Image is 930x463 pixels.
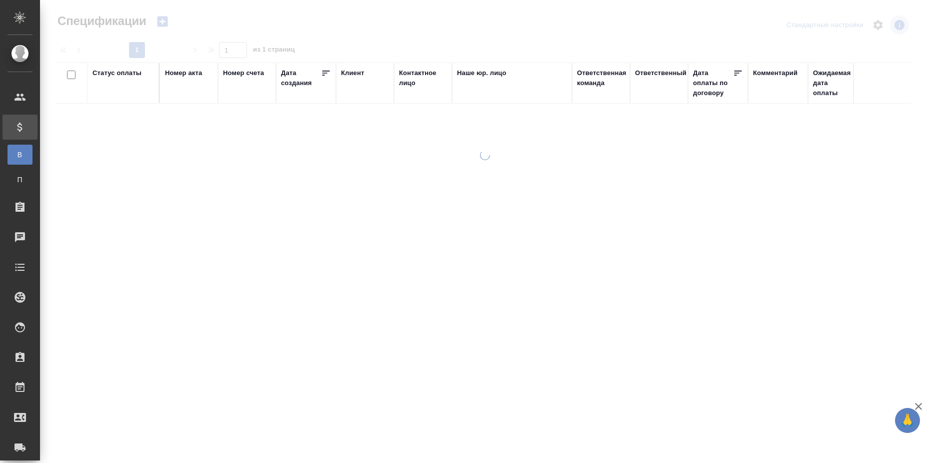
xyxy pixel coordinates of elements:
[92,68,141,78] div: Статус оплаты
[281,68,321,88] div: Дата создания
[7,145,32,165] a: В
[223,68,264,78] div: Номер счета
[635,68,686,78] div: Ответственный
[899,410,916,431] span: 🙏
[12,175,27,185] span: П
[165,68,202,78] div: Номер акта
[753,68,797,78] div: Комментарий
[895,408,920,433] button: 🙏
[457,68,506,78] div: Наше юр. лицо
[341,68,364,78] div: Клиент
[577,68,626,88] div: Ответственная команда
[7,170,32,190] a: П
[693,68,733,98] div: Дата оплаты по договору
[399,68,447,88] div: Контактное лицо
[12,150,27,160] span: В
[813,68,853,98] div: Ожидаемая дата оплаты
